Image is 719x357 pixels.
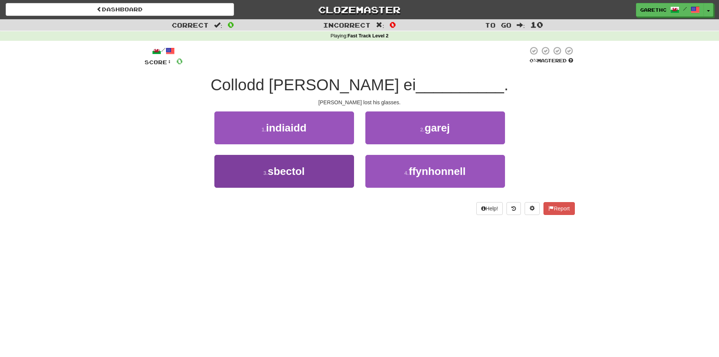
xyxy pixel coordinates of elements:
[262,127,266,133] small: 1 .
[416,76,504,94] span: __________
[211,76,416,94] span: Collodd [PERSON_NAME] ei
[268,165,305,177] span: sbectol
[485,21,511,29] span: To go
[263,170,268,176] small: 3 .
[228,20,234,29] span: 0
[172,21,209,29] span: Correct
[214,22,222,28] span: :
[214,111,354,144] button: 1.indiaidd
[145,59,172,65] span: Score:
[145,46,183,56] div: /
[214,155,354,188] button: 3.sbectol
[425,122,450,134] span: garej
[176,56,183,66] span: 0
[376,22,384,28] span: :
[640,6,667,13] span: GarethC
[530,57,537,63] span: 0 %
[528,57,575,64] div: Mastered
[543,202,574,215] button: Report
[348,33,389,39] strong: Fast Track Level 2
[476,202,503,215] button: Help!
[636,3,704,17] a: GarethC /
[404,170,409,176] small: 4 .
[245,3,474,16] a: Clozemaster
[145,99,575,106] div: [PERSON_NAME] lost his glasses.
[507,202,521,215] button: Round history (alt+y)
[6,3,234,16] a: Dashboard
[323,21,371,29] span: Incorrect
[365,155,505,188] button: 4.ffynhonnell
[517,22,525,28] span: :
[409,165,466,177] span: ffynhonnell
[266,122,306,134] span: indiaidd
[504,76,508,94] span: .
[365,111,505,144] button: 2.garej
[420,127,425,133] small: 2 .
[530,20,543,29] span: 10
[683,6,687,11] span: /
[390,20,396,29] span: 0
